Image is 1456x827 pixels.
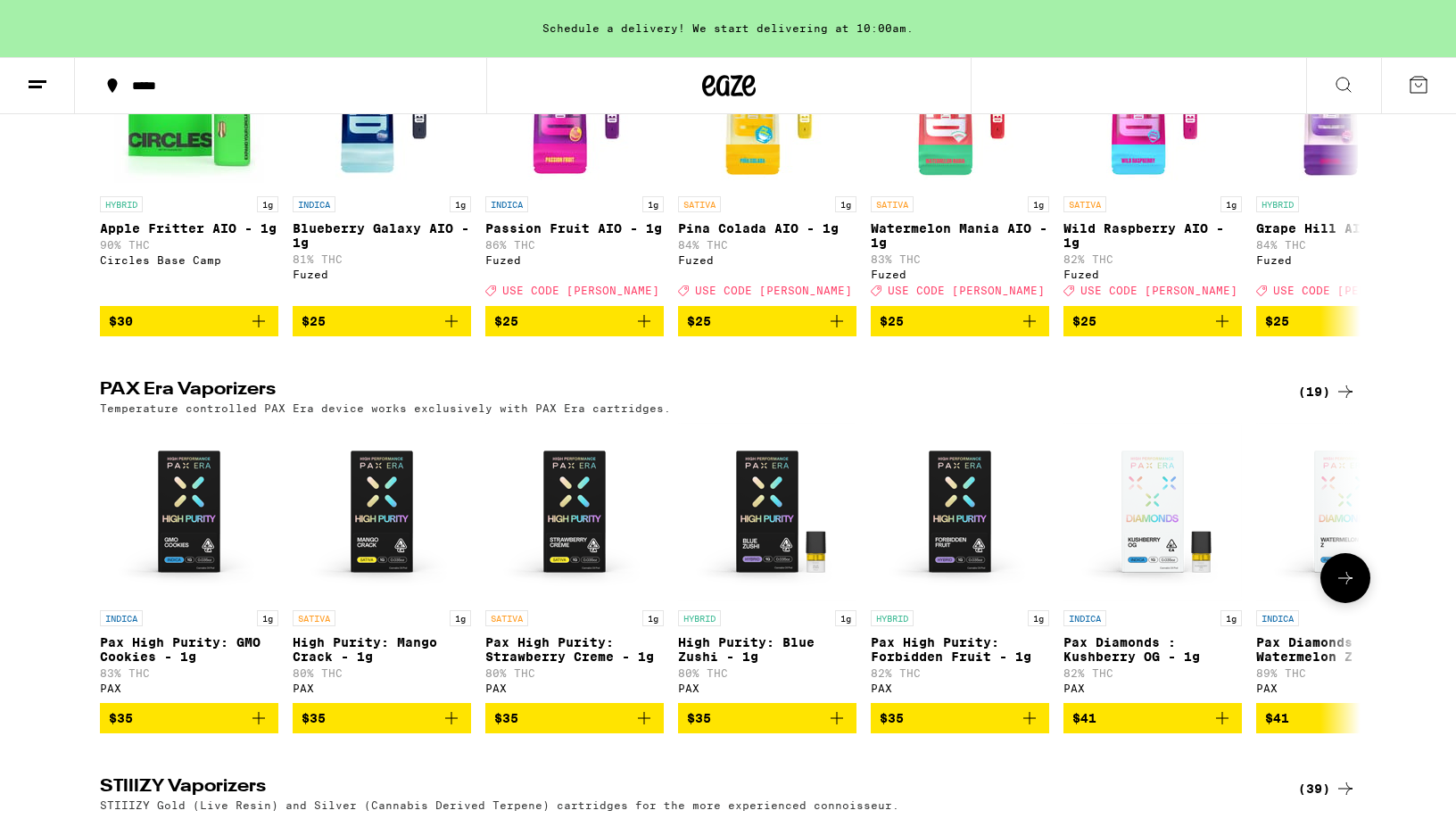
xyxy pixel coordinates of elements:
p: Grape Hill AIO - 1g [1256,221,1435,236]
button: Add to bag [1063,306,1242,336]
button: Add to bag [1256,703,1435,733]
a: Open page for Grape Hill AIO - 1g from Fuzed [1256,9,1435,305]
p: 1g [835,610,856,626]
p: SATIVA [1063,196,1106,212]
p: Apple Fritter AIO - 1g [100,221,278,236]
a: Open page for High Purity: Blue Zushi - 1g from PAX [678,423,856,703]
p: Passion Fruit AIO - 1g [485,221,664,236]
p: SATIVA [293,610,335,626]
p: 82% THC [1063,667,1242,679]
div: PAX [485,682,664,694]
img: PAX - Pax High Purity: GMO Cookies - 1g [100,423,278,601]
p: Pax Diamonds : Kushberry OG - 1g [1063,635,1242,664]
span: $35 [880,711,904,725]
p: SATIVA [485,610,528,626]
p: 1g [1220,610,1242,626]
a: Open page for Wild Raspberry AIO - 1g from Fuzed [1063,9,1242,305]
p: 1g [257,610,278,626]
p: 1g [835,196,856,212]
img: PAX - Pax Diamonds : Watermelon Z - 1g [1256,423,1435,601]
p: Watermelon Mania AIO - 1g [871,221,1049,250]
p: STIIIZY Gold (Live Resin) and Silver (Cannabis Derived Terpene) cartridges for the more experienc... [100,799,899,811]
button: Redirect to URL [1,1,974,129]
button: Add to bag [485,703,664,733]
p: Blueberry Galaxy AIO - 1g [293,221,471,250]
p: 1g [1220,196,1242,212]
div: (19) [1298,381,1356,402]
p: Pax High Purity: Strawberry Creme - 1g [485,635,664,664]
a: Open page for Pax High Purity: GMO Cookies - 1g from PAX [100,423,278,703]
span: $35 [687,711,711,725]
p: 82% THC [871,667,1049,679]
a: (39) [1298,778,1356,799]
a: Open page for Pina Colada AIO - 1g from Fuzed [678,9,856,305]
img: PAX - Pax High Purity: Forbidden Fruit - 1g [871,423,1049,601]
span: $25 [1265,314,1289,328]
p: 89% THC [1256,667,1435,679]
div: PAX [293,682,471,694]
span: $25 [494,314,518,328]
span: USE CODE [PERSON_NAME] [1273,285,1430,297]
p: 82% THC [1063,253,1242,265]
p: INDICA [1256,610,1299,626]
span: USE CODE [PERSON_NAME] [1080,285,1237,297]
img: PAX - Pax High Purity: Strawberry Creme - 1g [485,423,664,601]
img: PAX - High Purity: Blue Zushi - 1g [678,423,856,601]
button: Add to bag [871,306,1049,336]
p: 1g [642,610,664,626]
a: Open page for High Purity: Mango Crack - 1g from PAX [293,423,471,703]
p: 1g [1028,196,1049,212]
span: $25 [1072,314,1096,328]
span: Hi. Need any help? [11,12,128,27]
p: 80% THC [678,667,856,679]
div: PAX [1063,682,1242,694]
button: Add to bag [678,306,856,336]
h2: PAX Era Vaporizers [100,381,1269,402]
p: High Purity: Blue Zushi - 1g [678,635,856,664]
p: Pax High Purity: GMO Cookies - 1g [100,635,278,664]
p: 90% THC [100,239,278,251]
a: Open page for Pax Diamonds : Kushberry OG - 1g from PAX [1063,423,1242,703]
a: Open page for Pax High Purity: Strawberry Creme - 1g from PAX [485,423,664,703]
p: Wild Raspberry AIO - 1g [1063,221,1242,250]
a: Open page for Passion Fruit AIO - 1g from Fuzed [485,9,664,305]
p: High Purity: Mango Crack - 1g [293,635,471,664]
span: $25 [880,314,904,328]
p: HYBRID [1256,196,1299,212]
img: PAX - Pax Diamonds : Kushberry OG - 1g [1063,423,1242,601]
p: Pax Diamonds : Watermelon Z - 1g [1256,635,1435,664]
span: $30 [109,314,133,328]
p: Temperature controlled PAX Era device works exclusively with PAX Era cartridges. [100,402,671,414]
div: Fuzed [871,269,1049,280]
p: 84% THC [678,239,856,251]
p: INDICA [485,196,528,212]
p: SATIVA [678,196,721,212]
span: $35 [494,711,518,725]
p: HYBRID [678,610,721,626]
p: 1g [257,196,278,212]
p: 83% THC [100,667,278,679]
button: Add to bag [485,306,664,336]
button: Add to bag [1063,703,1242,733]
p: 81% THC [293,253,471,265]
span: USE CODE [PERSON_NAME] [888,285,1045,297]
span: USE CODE [PERSON_NAME] [695,285,852,297]
p: Pina Colada AIO - 1g [678,221,856,236]
p: INDICA [1063,610,1106,626]
div: Circles Base Camp [100,254,278,266]
button: Add to bag [1256,306,1435,336]
p: HYBRID [100,196,143,212]
h2: STIIIZY Vaporizers [100,778,1269,799]
div: PAX [100,682,278,694]
img: PAX - High Purity: Mango Crack - 1g [293,423,471,601]
p: HYBRID [871,610,914,626]
a: Open page for Blueberry Galaxy AIO - 1g from Fuzed [293,9,471,305]
a: Open page for Apple Fritter AIO - 1g from Circles Base Camp [100,9,278,305]
p: 80% THC [485,667,664,679]
div: PAX [871,682,1049,694]
p: 80% THC [293,667,471,679]
button: Add to bag [678,703,856,733]
div: PAX [678,682,856,694]
div: Fuzed [293,269,471,280]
